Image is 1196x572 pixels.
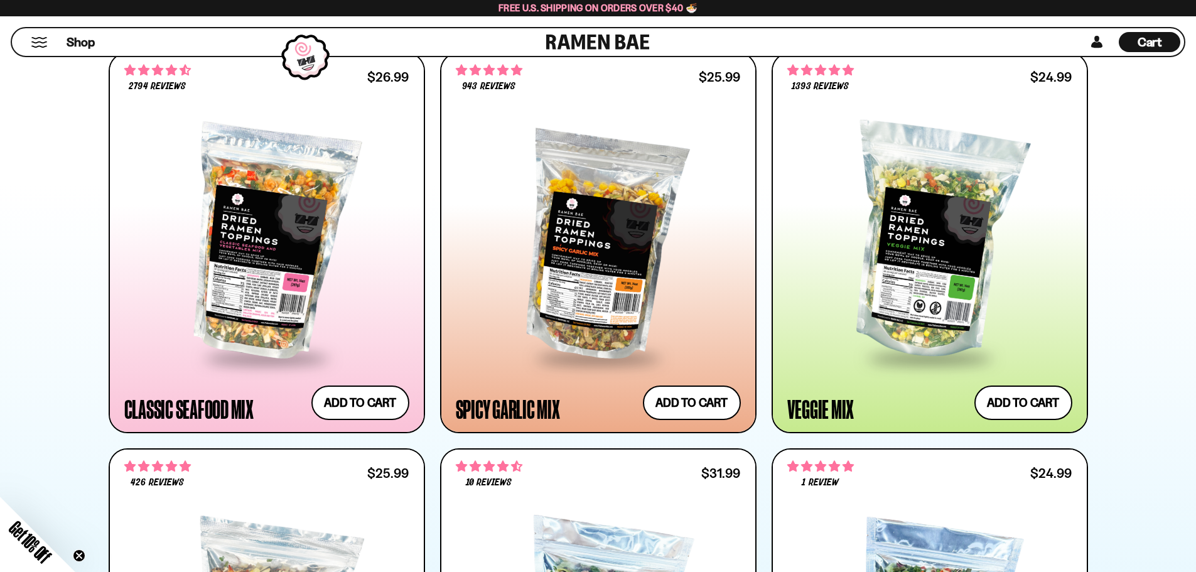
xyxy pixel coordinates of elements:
[643,386,741,420] button: Add to cart
[129,82,185,92] span: 2794 reviews
[67,34,95,51] span: Shop
[73,549,85,562] button: Close teaser
[367,467,409,479] div: $25.99
[498,2,698,14] span: Free U.S. Shipping on Orders over $40 🍜
[787,397,854,420] div: Veggie Mix
[701,467,740,479] div: $31.99
[131,478,183,488] span: 426 reviews
[699,71,740,83] div: $25.99
[440,52,757,433] a: 4.75 stars 943 reviews $25.99 Spicy Garlic Mix Add to cart
[1030,71,1072,83] div: $24.99
[367,71,409,83] div: $26.99
[787,62,854,78] span: 4.76 stars
[31,37,48,48] button: Mobile Menu Trigger
[6,517,55,566] span: Get 10% Off
[109,52,425,433] a: 4.68 stars 2794 reviews $26.99 Classic Seafood Mix Add to cart
[1138,35,1162,50] span: Cart
[456,458,522,475] span: 4.60 stars
[466,478,512,488] span: 10 reviews
[67,32,95,52] a: Shop
[124,397,254,420] div: Classic Seafood Mix
[772,52,1088,433] a: 4.76 stars 1393 reviews $24.99 Veggie Mix Add to cart
[787,458,854,475] span: 5.00 stars
[456,397,560,420] div: Spicy Garlic Mix
[124,62,191,78] span: 4.68 stars
[1119,28,1180,56] div: Cart
[124,458,191,475] span: 4.76 stars
[462,82,515,92] span: 943 reviews
[974,386,1072,420] button: Add to cart
[456,62,522,78] span: 4.75 stars
[311,386,409,420] button: Add to cart
[792,82,848,92] span: 1393 reviews
[802,478,838,488] span: 1 review
[1030,467,1072,479] div: $24.99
